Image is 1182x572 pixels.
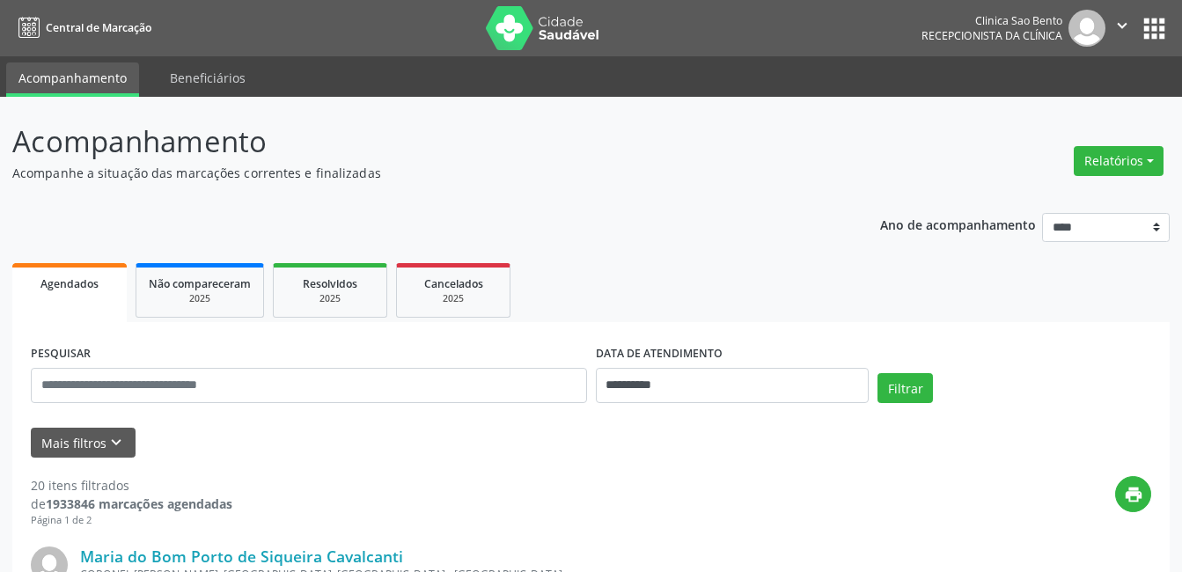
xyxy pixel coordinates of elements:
[12,13,151,42] a: Central de Marcação
[1105,10,1139,47] button: 
[596,341,723,368] label: DATA DE ATENDIMENTO
[158,62,258,93] a: Beneficiários
[877,373,933,403] button: Filtrar
[1139,13,1170,44] button: apps
[286,292,374,305] div: 2025
[31,341,91,368] label: PESQUISAR
[880,213,1036,235] p: Ano de acompanhamento
[12,164,823,182] p: Acompanhe a situação das marcações correntes e finalizadas
[149,292,251,305] div: 2025
[80,546,403,566] a: Maria do Bom Porto de Siqueira Cavalcanti
[31,428,136,458] button: Mais filtroskeyboard_arrow_down
[303,276,357,291] span: Resolvidos
[31,476,232,495] div: 20 itens filtrados
[921,28,1062,43] span: Recepcionista da clínica
[40,276,99,291] span: Agendados
[921,13,1062,28] div: Clinica Sao Bento
[31,495,232,513] div: de
[409,292,497,305] div: 2025
[1124,485,1143,504] i: print
[46,495,232,512] strong: 1933846 marcações agendadas
[31,513,232,528] div: Página 1 de 2
[46,20,151,35] span: Central de Marcação
[1074,146,1164,176] button: Relatórios
[6,62,139,97] a: Acompanhamento
[1112,16,1132,35] i: 
[12,120,823,164] p: Acompanhamento
[1115,476,1151,512] button: print
[1068,10,1105,47] img: img
[149,276,251,291] span: Não compareceram
[106,433,126,452] i: keyboard_arrow_down
[424,276,483,291] span: Cancelados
